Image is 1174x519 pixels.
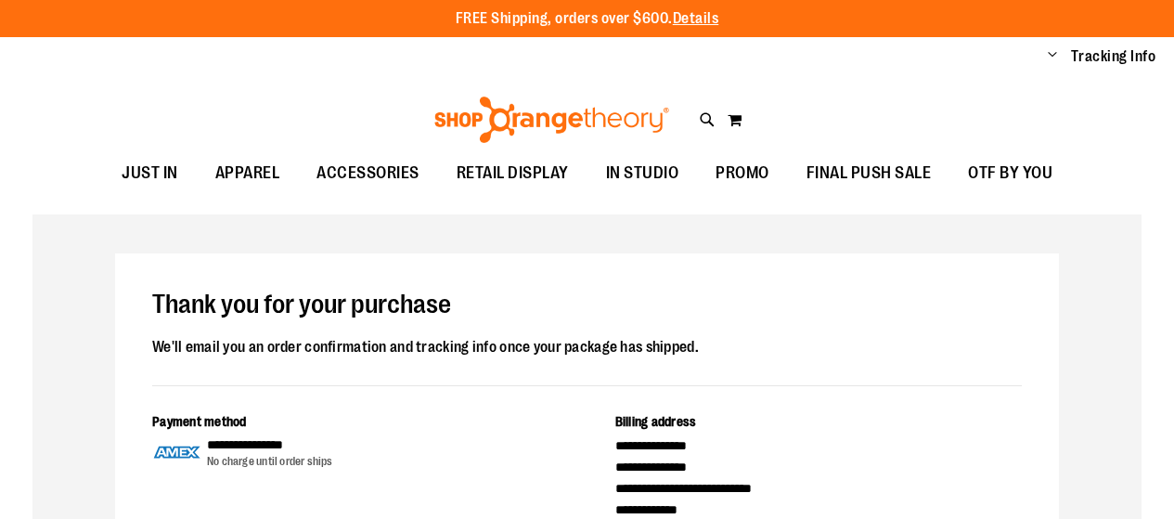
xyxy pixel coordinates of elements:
[207,454,333,470] div: No charge until order ships
[122,152,178,194] span: JUST IN
[197,152,299,195] a: APPAREL
[968,152,1052,194] span: OTF BY YOU
[949,152,1071,195] a: OTF BY YOU
[788,152,950,195] a: FINAL PUSH SALE
[1071,46,1156,67] a: Tracking Info
[457,152,569,194] span: RETAIL DISPLAY
[152,435,202,470] img: Payment type icon
[615,412,1023,435] div: Billing address
[806,152,932,194] span: FINAL PUSH SALE
[716,152,769,194] span: PROMO
[456,8,719,30] p: FREE Shipping, orders over $600.
[587,152,698,195] a: IN STUDIO
[432,97,672,143] img: Shop Orangetheory
[673,10,719,27] a: Details
[152,291,1022,320] h1: Thank you for your purchase
[697,152,788,195] a: PROMO
[152,412,560,435] div: Payment method
[215,152,280,194] span: APPAREL
[606,152,679,194] span: IN STUDIO
[152,335,1022,359] div: We'll email you an order confirmation and tracking info once your package has shipped.
[103,152,197,195] a: JUST IN
[316,152,419,194] span: ACCESSORIES
[438,152,587,195] a: RETAIL DISPLAY
[298,152,438,195] a: ACCESSORIES
[1048,47,1057,66] button: Account menu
